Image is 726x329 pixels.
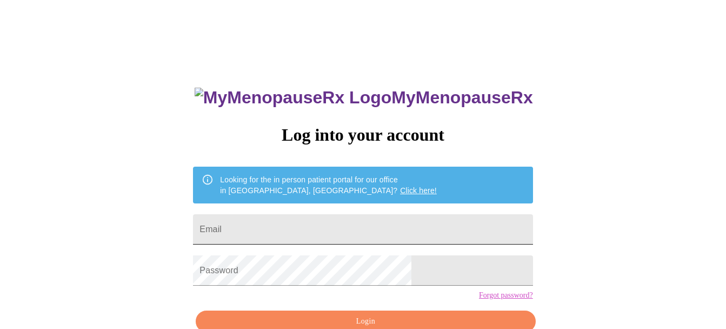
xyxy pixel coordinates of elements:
img: MyMenopauseRx Logo [195,88,391,108]
span: Login [208,315,523,328]
h3: Log into your account [193,125,532,145]
div: Looking for the in person patient portal for our office in [GEOGRAPHIC_DATA], [GEOGRAPHIC_DATA]? [220,170,437,200]
a: Click here! [400,186,437,195]
a: Forgot password? [479,291,533,300]
h3: MyMenopauseRx [195,88,533,108]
